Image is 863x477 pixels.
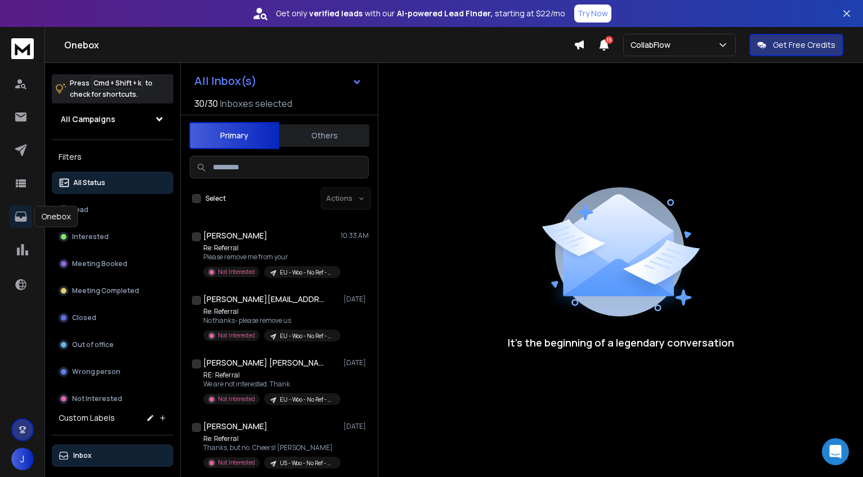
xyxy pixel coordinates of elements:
[203,294,327,305] h1: [PERSON_NAME][EMAIL_ADDRESS][DOMAIN_NAME]
[52,388,173,410] button: Not Interested
[52,108,173,130] button: All Campaigns
[52,334,173,356] button: Out of office
[203,253,338,262] p: Please remove me from your
[72,340,114,349] p: Out of office
[11,448,34,470] button: J
[72,232,109,241] p: Interested
[194,97,218,110] span: 30 / 30
[203,380,338,389] p: We are not interested. Thank
[343,422,369,431] p: [DATE]
[276,8,565,19] p: Get only with our starting at $22/mo
[72,286,139,295] p: Meeting Completed
[52,172,173,194] button: All Status
[574,4,611,22] button: Try Now
[52,149,173,165] h3: Filters
[52,444,173,467] button: Inbox
[220,97,292,110] h3: Inboxes selected
[189,122,279,149] button: Primary
[578,8,608,19] p: Try Now
[64,38,574,52] h1: Onebox
[52,307,173,329] button: Closed
[280,268,334,277] p: EU - Woo - No Ref - CMO + Founders
[218,395,255,403] p: Not Interested
[203,443,338,452] p: Thanks, but no. Cheers! [PERSON_NAME]
[52,199,173,221] button: Lead
[34,206,78,227] div: Onebox
[203,357,327,368] h1: [PERSON_NAME] [PERSON_NAME]
[52,253,173,275] button: Meeting Booked
[203,434,338,443] p: Re: Referral
[72,313,96,322] p: Closed
[631,39,675,51] p: CollabFlow
[185,70,371,92] button: All Inbox(s)
[203,371,338,380] p: RE: Referral
[605,36,613,44] span: 15
[218,268,255,276] p: Not Interested
[203,307,338,316] p: Re: Referral
[279,123,369,148] button: Others
[52,361,173,383] button: Wrong person
[72,367,120,376] p: Wrong person
[205,194,226,203] label: Select
[309,8,363,19] strong: verified leads
[203,316,338,325] p: No thanks- please remove us
[61,114,115,125] h1: All Campaigns
[11,38,34,59] img: logo
[822,438,849,465] div: Open Intercom Messenger
[203,421,267,432] h1: [PERSON_NAME]
[397,8,493,19] strong: AI-powered Lead Finder,
[218,458,255,467] p: Not Interested
[59,412,115,424] h3: Custom Labels
[203,244,338,253] p: Re: Referral
[52,280,173,302] button: Meeting Completed
[218,331,255,340] p: Not Interested
[280,332,334,340] p: EU - Woo - No Ref - CMO + Founders
[73,178,105,187] p: All Status
[280,395,334,404] p: EU - Woo - No Ref - CMO + Founders
[343,295,369,304] p: [DATE]
[341,231,369,240] p: 10:33 AM
[73,451,92,460] p: Inbox
[72,205,88,214] p: Lead
[72,394,122,403] p: Not Interested
[749,34,843,56] button: Get Free Credits
[773,39,835,51] p: Get Free Credits
[280,459,334,467] p: US - Woo - No Ref - CMO + Founders
[70,78,153,100] p: Press to check for shortcuts.
[194,75,257,87] h1: All Inbox(s)
[203,230,267,241] h1: [PERSON_NAME]
[92,76,143,89] span: Cmd + Shift + k
[343,358,369,367] p: [DATE]
[72,259,127,268] p: Meeting Booked
[508,335,734,350] p: It’s the beginning of a legendary conversation
[52,226,173,248] button: Interested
